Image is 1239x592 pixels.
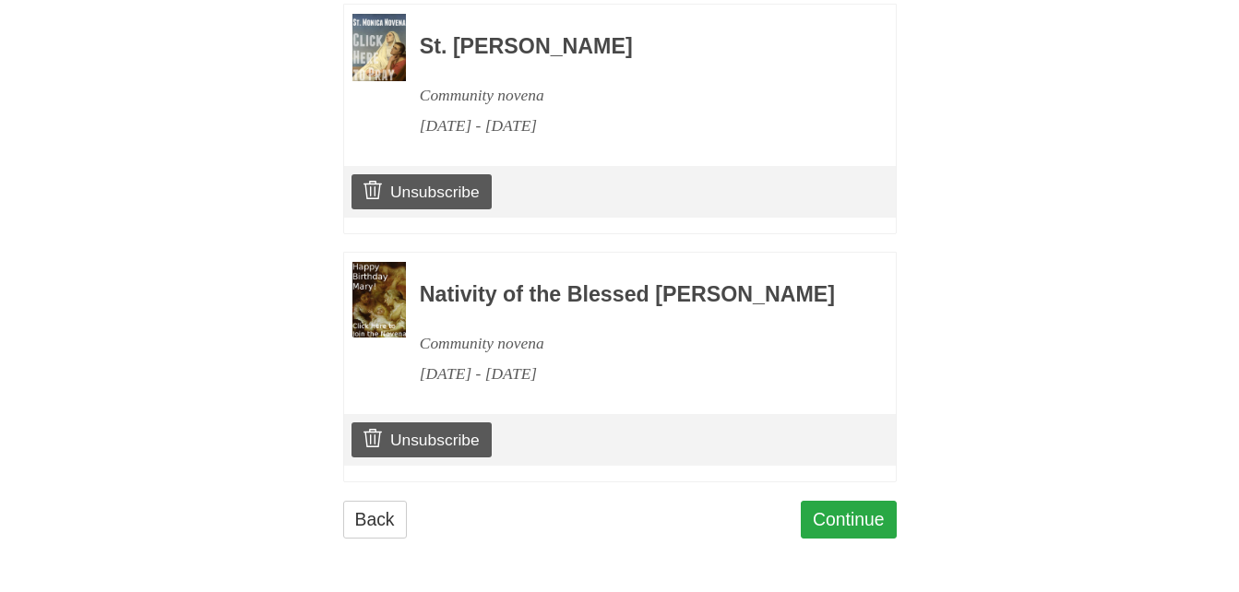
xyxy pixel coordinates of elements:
[420,111,846,141] div: [DATE] - [DATE]
[352,262,406,337] img: Novena image
[352,14,406,81] img: Novena image
[420,80,846,111] div: Community novena
[801,501,897,539] a: Continue
[351,174,491,209] a: Unsubscribe
[343,501,407,539] a: Back
[420,35,846,59] h3: St. [PERSON_NAME]
[420,359,846,389] div: [DATE] - [DATE]
[351,422,491,457] a: Unsubscribe
[420,283,846,307] h3: Nativity of the Blessed [PERSON_NAME]
[420,328,846,359] div: Community novena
